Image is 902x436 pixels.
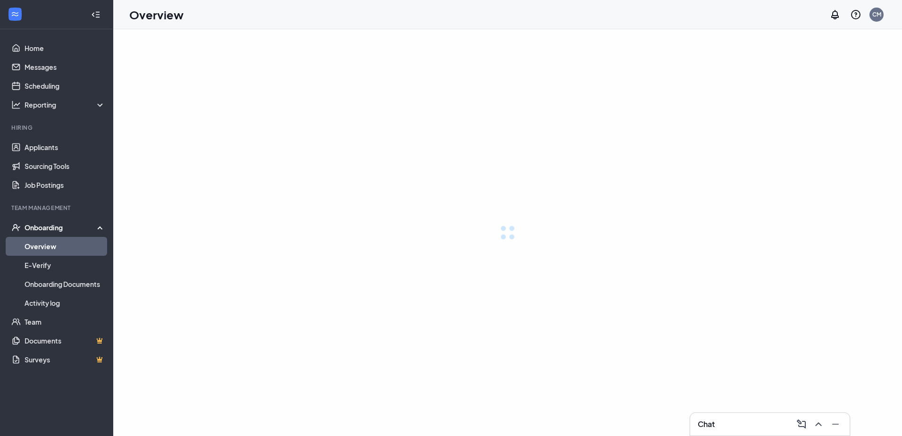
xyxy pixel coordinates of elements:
[11,100,21,109] svg: Analysis
[25,58,105,76] a: Messages
[25,176,105,194] a: Job Postings
[796,419,807,430] svg: ComposeMessage
[829,9,841,20] svg: Notifications
[10,9,20,19] svg: WorkstreamLogo
[827,417,842,432] button: Minimize
[830,419,841,430] svg: Minimize
[850,9,861,20] svg: QuestionInfo
[25,223,106,232] div: Onboarding
[25,237,105,256] a: Overview
[11,204,103,212] div: Team Management
[872,10,881,18] div: CM
[25,256,105,275] a: E-Verify
[25,157,105,176] a: Sourcing Tools
[793,417,808,432] button: ComposeMessage
[25,331,105,350] a: DocumentsCrown
[25,312,105,331] a: Team
[25,39,105,58] a: Home
[25,275,105,293] a: Onboarding Documents
[11,124,103,132] div: Hiring
[810,417,825,432] button: ChevronUp
[25,138,105,157] a: Applicants
[25,76,105,95] a: Scheduling
[129,7,184,23] h1: Overview
[698,419,715,429] h3: Chat
[25,350,105,369] a: SurveysCrown
[25,293,105,312] a: Activity log
[91,10,100,19] svg: Collapse
[25,100,106,109] div: Reporting
[813,419,824,430] svg: ChevronUp
[11,223,21,232] svg: UserCheck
